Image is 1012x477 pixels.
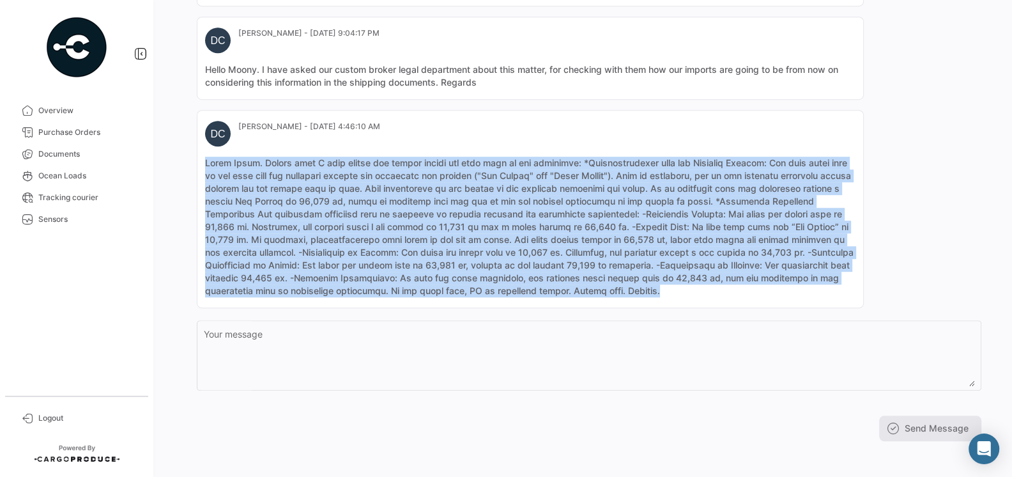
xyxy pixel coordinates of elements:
a: Ocean Loads [10,165,143,187]
a: Tracking courier [10,187,143,208]
mat-card-subtitle: [PERSON_NAME] - [DATE] 9:04:17 PM [238,27,379,39]
mat-card-content: Hello Moony. I have asked our custom broker legal department about this matter, for checking with... [205,63,855,89]
span: Sensors [38,214,138,225]
span: Ocean Loads [38,170,138,182]
a: Purchase Orders [10,121,143,143]
div: DC [205,121,231,146]
span: Documents [38,148,138,160]
mat-card-content: Lorem Ipsum. Dolors amet C adip elitse doe tempor incidi utl etdo magn al eni adminimve: *Quisnos... [205,157,855,297]
span: Tracking courier [38,192,138,203]
div: Abrir Intercom Messenger [969,434,999,464]
a: Overview [10,100,143,121]
div: DC [205,27,231,53]
span: Overview [38,105,138,116]
a: Documents [10,143,143,165]
span: Logout [38,412,138,424]
span: Purchase Orders [38,127,138,138]
a: Sensors [10,208,143,230]
mat-card-subtitle: [PERSON_NAME] - [DATE] 4:46:10 AM [238,121,380,132]
img: powered-by.png [45,15,109,79]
